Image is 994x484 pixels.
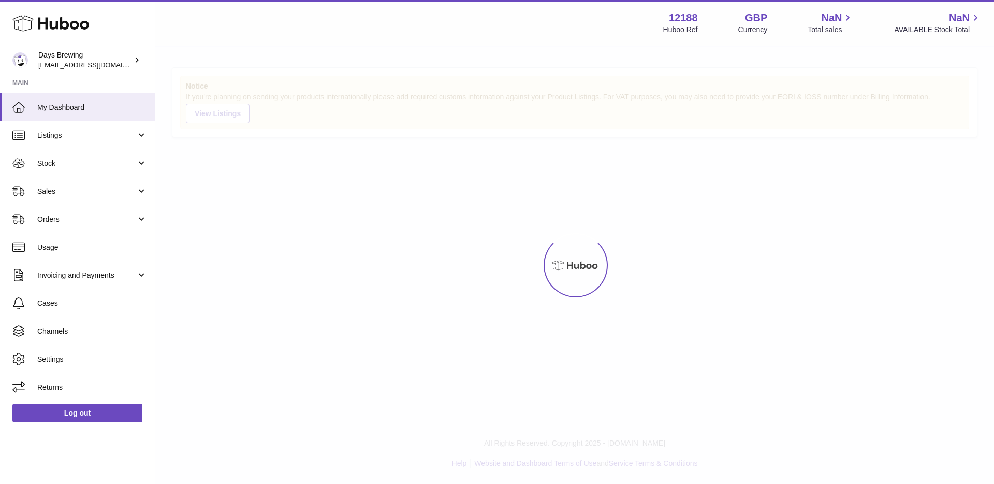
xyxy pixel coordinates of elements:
span: Usage [37,243,147,252]
span: [EMAIL_ADDRESS][DOMAIN_NAME] [38,61,152,69]
span: My Dashboard [37,103,147,112]
a: NaN AVAILABLE Stock Total [894,11,982,35]
span: NaN [821,11,842,25]
img: helena@daysbrewing.com [12,52,28,68]
span: Listings [37,131,136,140]
span: Cases [37,298,147,308]
span: Sales [37,187,136,196]
div: Huboo Ref [663,25,698,35]
span: Settings [37,354,147,364]
strong: GBP [745,11,767,25]
a: Log out [12,404,142,422]
a: NaN Total sales [808,11,854,35]
span: Stock [37,159,136,168]
span: Invoicing and Payments [37,271,136,280]
div: Currency [738,25,768,35]
span: NaN [949,11,970,25]
span: Returns [37,382,147,392]
strong: 12188 [669,11,698,25]
div: Days Brewing [38,50,131,70]
span: AVAILABLE Stock Total [894,25,982,35]
span: Channels [37,326,147,336]
span: Orders [37,215,136,224]
span: Total sales [808,25,854,35]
